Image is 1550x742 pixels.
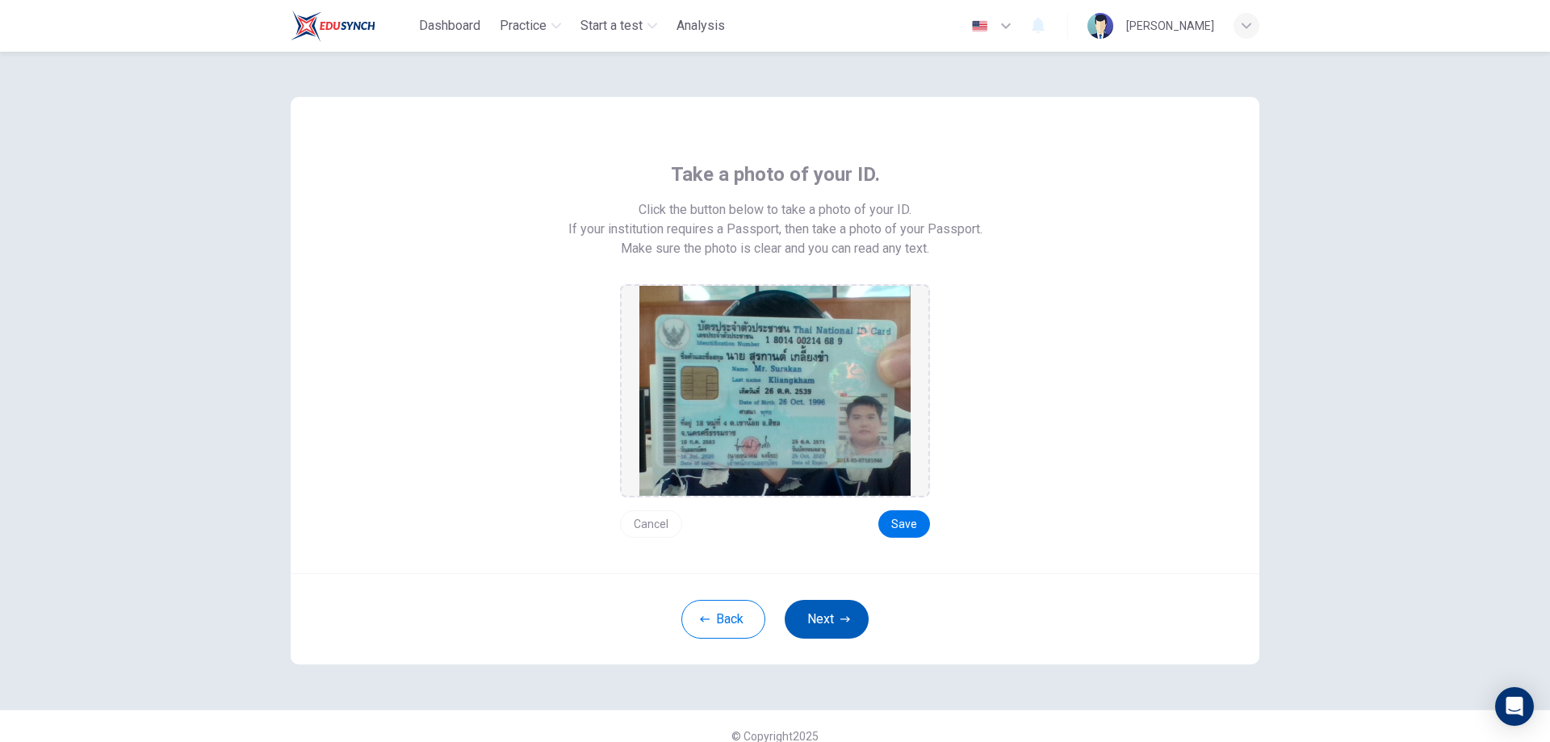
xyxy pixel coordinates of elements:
[620,510,682,538] button: Cancel
[878,510,930,538] button: Save
[500,16,547,36] span: Practice
[568,200,982,239] span: Click the button below to take a photo of your ID. If your institution requires a Passport, then ...
[1126,16,1214,36] div: [PERSON_NAME]
[419,16,480,36] span: Dashboard
[574,11,664,40] button: Start a test
[493,11,568,40] button: Practice
[639,286,911,496] img: preview screemshot
[670,11,731,40] button: Analysis
[970,20,990,32] img: en
[580,16,643,36] span: Start a test
[681,600,765,639] button: Back
[671,161,880,187] span: Take a photo of your ID.
[1495,687,1534,726] div: Open Intercom Messenger
[1087,13,1113,39] img: Profile picture
[621,239,929,258] span: Make sure the photo is clear and you can read any text.
[291,10,375,42] img: Train Test logo
[291,10,413,42] a: Train Test logo
[785,600,869,639] button: Next
[413,11,487,40] button: Dashboard
[677,16,725,36] span: Analysis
